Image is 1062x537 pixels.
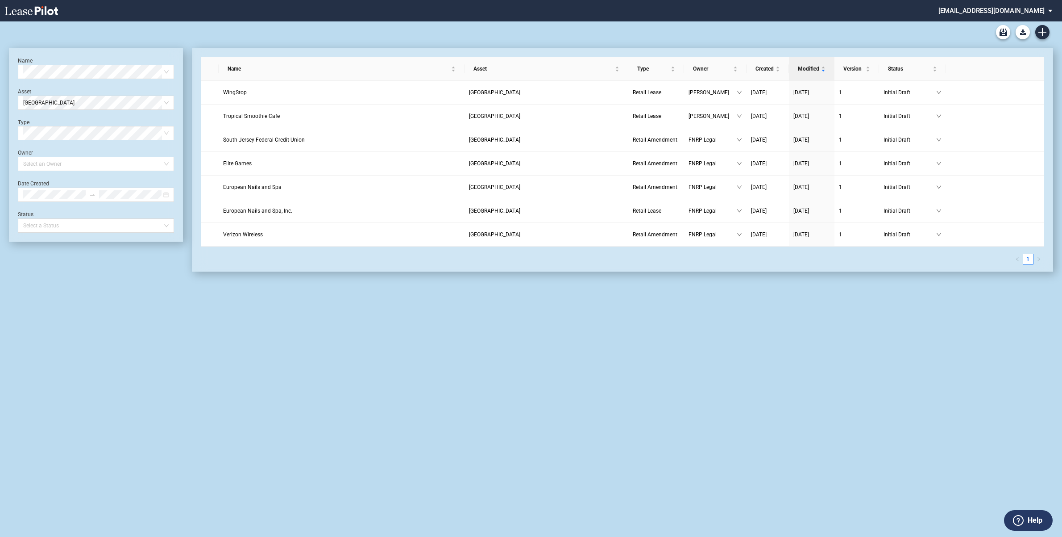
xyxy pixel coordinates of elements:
[469,184,520,190] span: Loyal Plaza
[789,57,834,81] th: Modified
[751,113,767,119] span: [DATE]
[1037,257,1041,261] span: right
[223,137,305,143] span: South Jersey Federal Credit Union
[751,112,784,121] a: [DATE]
[839,160,842,167] span: 1
[936,185,942,190] span: down
[633,206,680,215] a: Retail Lease
[18,211,33,218] label: Status
[843,64,864,73] span: Version
[689,206,737,215] span: FNRP Legal
[223,160,252,167] span: Elite Games
[839,113,842,119] span: 1
[751,89,767,96] span: [DATE]
[1012,254,1023,264] button: left
[751,231,767,238] span: [DATE]
[793,137,809,143] span: [DATE]
[793,230,830,239] a: [DATE]
[839,112,875,121] a: 1
[469,183,624,192] a: [GEOGRAPHIC_DATA]
[628,57,684,81] th: Type
[689,159,737,168] span: FNRP Legal
[936,232,942,237] span: down
[89,192,95,198] span: to
[884,88,936,97] span: Initial Draft
[18,119,29,126] label: Type
[1004,510,1053,531] button: Help
[469,113,520,119] span: Loyal Plaza
[633,89,661,96] span: Retail Lease
[693,64,731,73] span: Owner
[1033,254,1044,264] button: right
[228,64,449,73] span: Name
[469,112,624,121] a: [GEOGRAPHIC_DATA]
[884,135,936,144] span: Initial Draft
[223,183,460,192] a: European Nails and Spa
[633,159,680,168] a: Retail Amendment
[633,160,677,167] span: Retail Amendment
[839,208,842,214] span: 1
[737,185,742,190] span: down
[751,159,784,168] a: [DATE]
[793,206,830,215] a: [DATE]
[751,88,784,97] a: [DATE]
[751,230,784,239] a: [DATE]
[747,57,789,81] th: Created
[18,180,49,187] label: Date Created
[223,89,247,96] span: WingStop
[689,88,737,97] span: [PERSON_NAME]
[633,135,680,144] a: Retail Amendment
[936,90,942,95] span: down
[751,137,767,143] span: [DATE]
[839,183,875,192] a: 1
[839,159,875,168] a: 1
[793,89,809,96] span: [DATE]
[684,57,747,81] th: Owner
[469,206,624,215] a: [GEOGRAPHIC_DATA]
[839,206,875,215] a: 1
[219,57,465,81] th: Name
[633,113,661,119] span: Retail Lease
[793,88,830,97] a: [DATE]
[223,184,282,190] span: European Nails and Spa
[469,160,520,167] span: Loyal Plaza
[737,161,742,166] span: down
[469,231,520,238] span: Loyal Plaza
[223,88,460,97] a: WingStop
[884,112,936,121] span: Initial Draft
[18,150,33,156] label: Owner
[751,160,767,167] span: [DATE]
[633,184,677,190] span: Retail Amendment
[223,112,460,121] a: Tropical Smoothie Cafe
[793,184,809,190] span: [DATE]
[18,58,33,64] label: Name
[751,208,767,214] span: [DATE]
[469,230,624,239] a: [GEOGRAPHIC_DATA]
[689,230,737,239] span: FNRP Legal
[633,88,680,97] a: Retail Lease
[637,64,669,73] span: Type
[996,25,1010,39] a: Archive
[1015,257,1020,261] span: left
[884,230,936,239] span: Initial Draft
[751,184,767,190] span: [DATE]
[755,64,774,73] span: Created
[633,183,680,192] a: Retail Amendment
[839,184,842,190] span: 1
[737,232,742,237] span: down
[839,135,875,144] a: 1
[469,137,520,143] span: Loyal Plaza
[793,113,809,119] span: [DATE]
[751,183,784,192] a: [DATE]
[936,137,942,143] span: down
[469,89,520,96] span: Loyal Plaza
[469,159,624,168] a: [GEOGRAPHIC_DATA]
[223,159,460,168] a: Elite Games
[751,135,784,144] a: [DATE]
[223,206,460,215] a: European Nails and Spa, Inc.
[1035,25,1050,39] a: Create new document
[633,137,677,143] span: Retail Amendment
[469,208,520,214] span: Loyal Plaza
[793,112,830,121] a: [DATE]
[23,96,169,109] span: Loyal Plaza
